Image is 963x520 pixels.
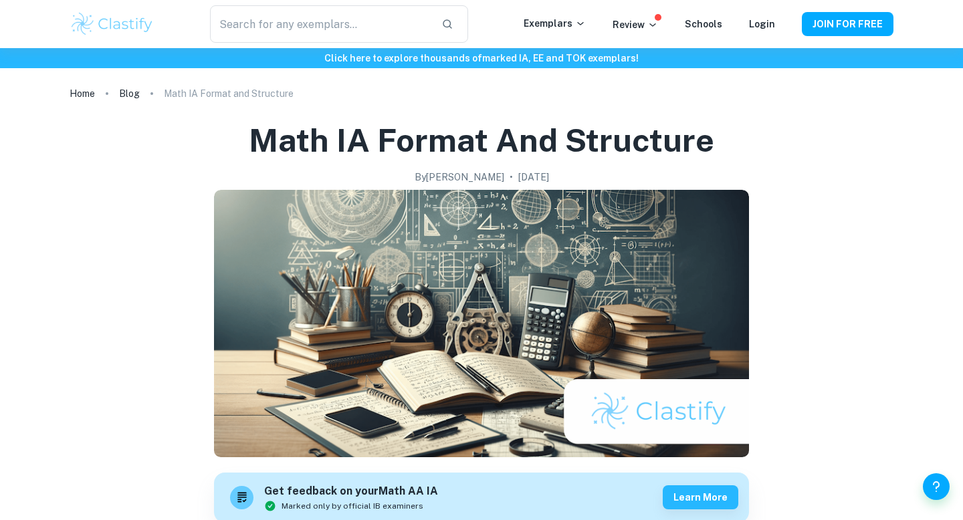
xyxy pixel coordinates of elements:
[164,86,294,101] p: Math IA Format and Structure
[415,170,504,184] h2: By [PERSON_NAME]
[510,170,513,184] p: •
[663,485,738,509] button: Learn more
[119,84,140,103] a: Blog
[70,11,154,37] img: Clastify logo
[249,119,714,162] h1: Math IA Format and Structure
[923,473,950,500] button: Help and Feedback
[70,84,95,103] a: Home
[518,170,549,184] h2: [DATE]
[282,500,423,512] span: Marked only by official IB examiners
[214,190,749,457] img: Math IA Format and Structure cover image
[524,16,586,31] p: Exemplars
[210,5,431,43] input: Search for any exemplars...
[749,19,775,29] a: Login
[3,51,960,66] h6: Click here to explore thousands of marked IA, EE and TOK exemplars !
[685,19,722,29] a: Schools
[264,483,438,500] h6: Get feedback on your Math AA IA
[613,17,658,32] p: Review
[802,12,893,36] button: JOIN FOR FREE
